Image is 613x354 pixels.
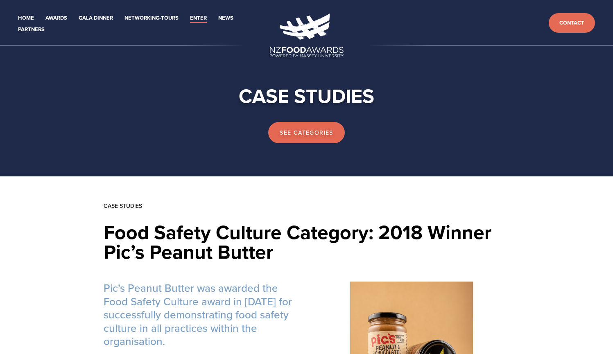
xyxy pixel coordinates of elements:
[218,14,233,23] a: News
[190,14,207,23] a: Enter
[45,14,67,23] a: Awards
[58,83,556,108] h1: CASE STUDIES
[104,222,510,262] h1: Food Safety Culture Category: 2018 Winner Pic’s Peanut Butter
[18,25,45,34] a: Partners
[79,14,113,23] a: Gala Dinner
[124,14,179,23] a: Networking-Tours
[268,122,345,143] a: See categories
[549,13,595,33] a: Contact
[18,14,34,23] a: Home
[104,282,510,348] h3: Pic’s Peanut Butter was awarded the Food Safety Culture award in [DATE] for successfully demonstr...
[104,202,142,210] a: Case Studies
